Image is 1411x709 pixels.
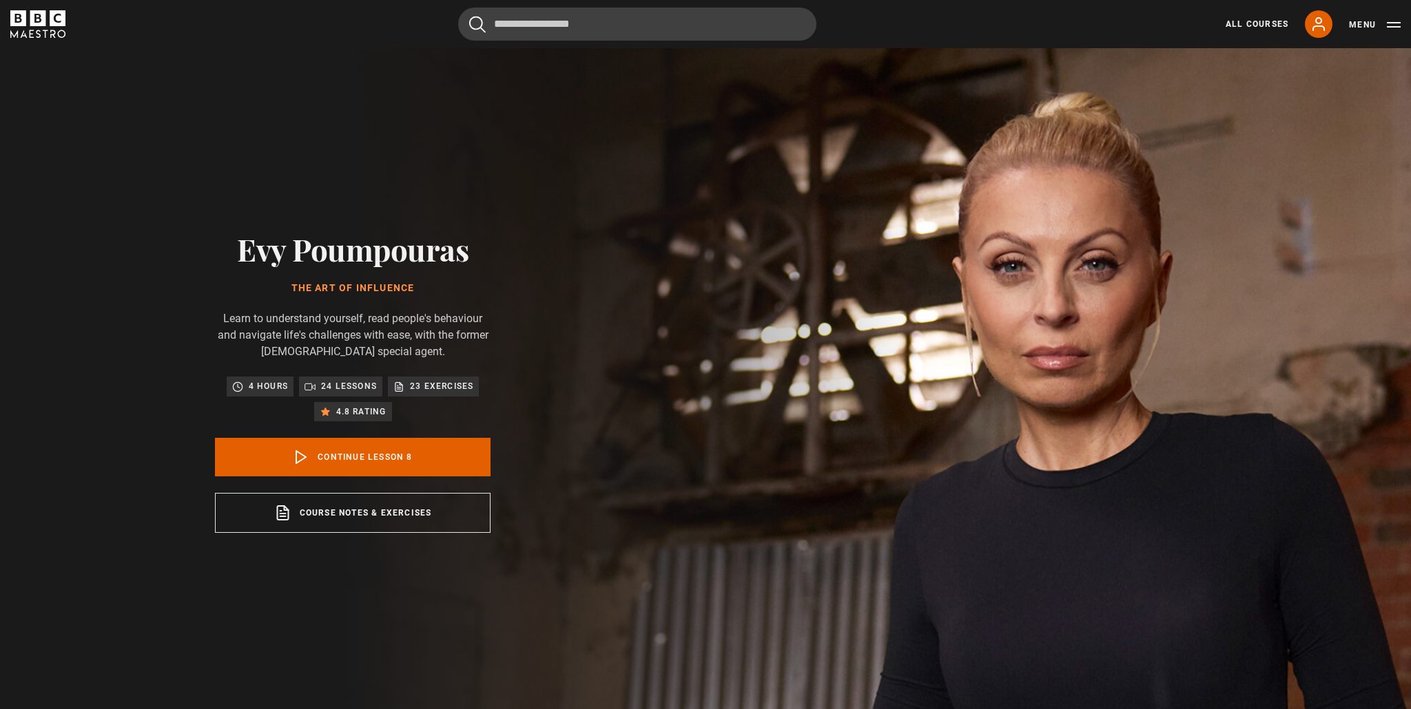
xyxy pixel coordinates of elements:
a: Course notes & exercises [215,493,491,533]
input: Search [458,8,816,41]
svg: BBC Maestro [10,10,65,38]
h1: The Art of Influence [215,283,491,294]
h2: Evy Poumpouras [215,231,491,266]
button: Submit the search query [469,16,486,33]
p: Learn to understand yourself, read people's behaviour and navigate life's challenges with ease, w... [215,310,491,360]
button: Toggle navigation [1349,18,1401,32]
a: All Courses [1226,18,1288,30]
p: 23 exercises [410,379,473,393]
a: Continue lesson 8 [215,438,491,476]
p: 24 lessons [321,379,377,393]
p: 4.8 rating [336,405,387,419]
p: 4 hours [249,379,288,393]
